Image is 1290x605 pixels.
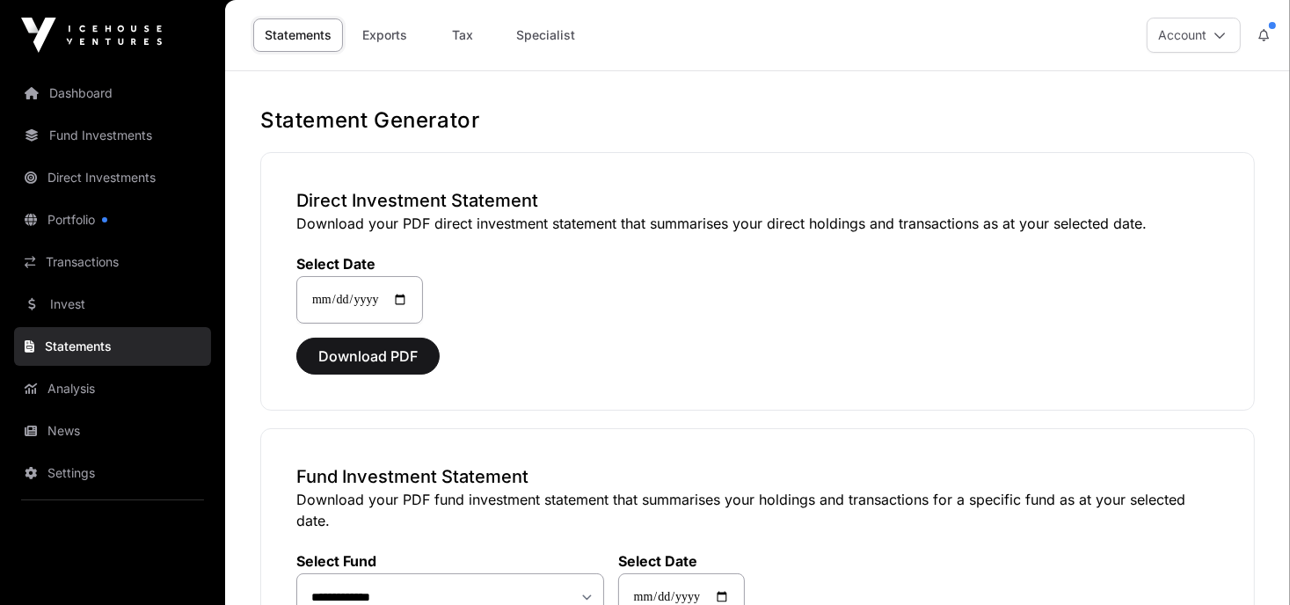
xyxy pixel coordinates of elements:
a: Transactions [14,243,211,281]
span: Download PDF [318,346,418,367]
a: Portfolio [14,200,211,239]
button: Download PDF [296,338,440,375]
h1: Statement Generator [260,106,1255,135]
h3: Direct Investment Statement [296,188,1219,213]
a: Statements [253,18,343,52]
a: News [14,412,211,450]
a: Specialist [505,18,587,52]
iframe: Chat Widget [1202,521,1290,605]
button: Account [1147,18,1241,53]
a: Statements [14,327,211,366]
a: Fund Investments [14,116,211,155]
a: Direct Investments [14,158,211,197]
h3: Fund Investment Statement [296,464,1219,489]
a: Dashboard [14,74,211,113]
label: Select Fund [296,552,604,570]
a: Tax [427,18,498,52]
a: Exports [350,18,420,52]
a: Analysis [14,369,211,408]
p: Download your PDF fund investment statement that summarises your holdings and transactions for a ... [296,489,1219,531]
a: Download PDF [296,355,440,373]
img: Icehouse Ventures Logo [21,18,162,53]
a: Invest [14,285,211,324]
p: Download your PDF direct investment statement that summarises your direct holdings and transactio... [296,213,1219,234]
label: Select Date [618,552,745,570]
a: Settings [14,454,211,492]
label: Select Date [296,255,423,273]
